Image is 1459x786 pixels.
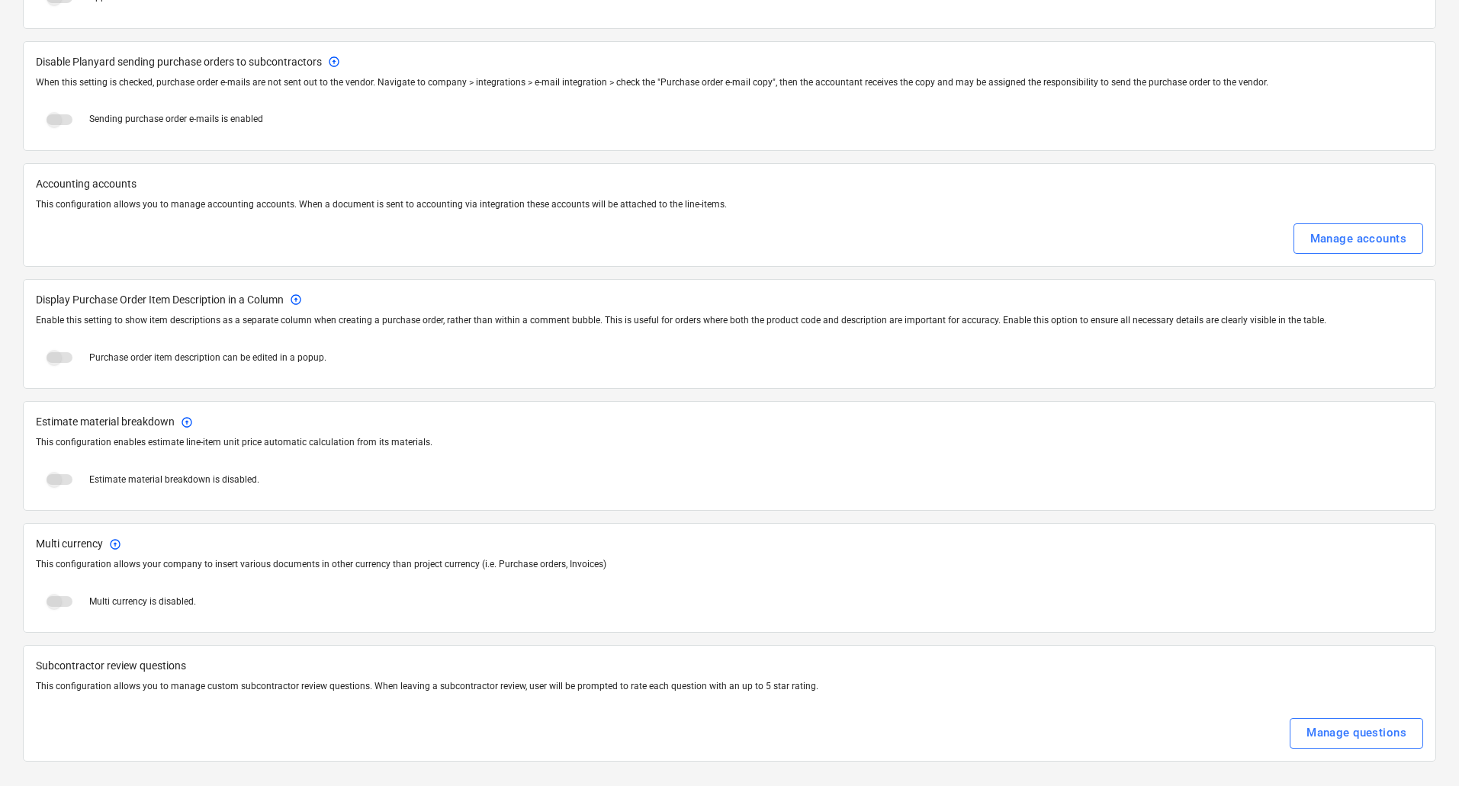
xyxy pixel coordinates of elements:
[328,56,340,68] div: This feature is not available in your plan. To use this feature, upgrade your subscription.
[36,658,1423,674] p: Subcontractor review questions
[290,294,302,306] span: arrow_circle_up
[36,536,1423,552] span: Multi currency
[328,56,340,68] span: arrow_circle_up
[36,198,1423,211] p: This configuration allows you to manage accounting accounts. When a document is sent to accountin...
[109,538,121,550] div: This feature is not available in your plan. To use this feature, upgrade your subscription.
[36,680,1423,693] p: This configuration allows you to manage custom subcontractor review questions. When leaving a sub...
[36,314,1423,327] p: Enable this setting to show item descriptions as a separate column when creating a purchase order...
[36,76,1423,89] p: When this setting is checked, purchase order e-mails are not sent out to the vendor. Navigate to ...
[36,54,1423,70] span: Disable Planyard sending purchase orders to subcontractors
[1290,718,1423,749] button: Manage questions
[36,176,1423,192] p: Accounting accounts
[1293,223,1423,254] button: Manage accounts
[89,351,326,364] p: Purchase order item description can be edited in a popup.
[36,292,1423,308] span: Display Purchase Order Item Description in a Column
[1383,713,1459,786] iframe: Chat Widget
[181,416,193,428] span: arrow_circle_up
[89,113,263,126] p: Sending purchase order e-mails is enabled
[89,595,196,608] p: Multi currency is disabled.
[109,538,121,550] span: arrow_circle_up
[36,414,1423,430] span: Estimate material breakdown
[1310,229,1406,249] div: Manage accounts
[89,473,259,486] p: Estimate material breakdown is disabled.
[181,416,193,428] div: This feature is not available in your plan. To use this feature, upgrade your subscription.
[290,294,302,306] div: This feature is not available in your plan. To use this feature, upgrade your subscription.
[36,558,1423,571] p: This configuration allows your company to insert various documents in other currency than project...
[36,436,1423,449] p: This configuration enables estimate line-item unit price automatic calculation from its materials.
[1306,723,1406,743] div: Manage questions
